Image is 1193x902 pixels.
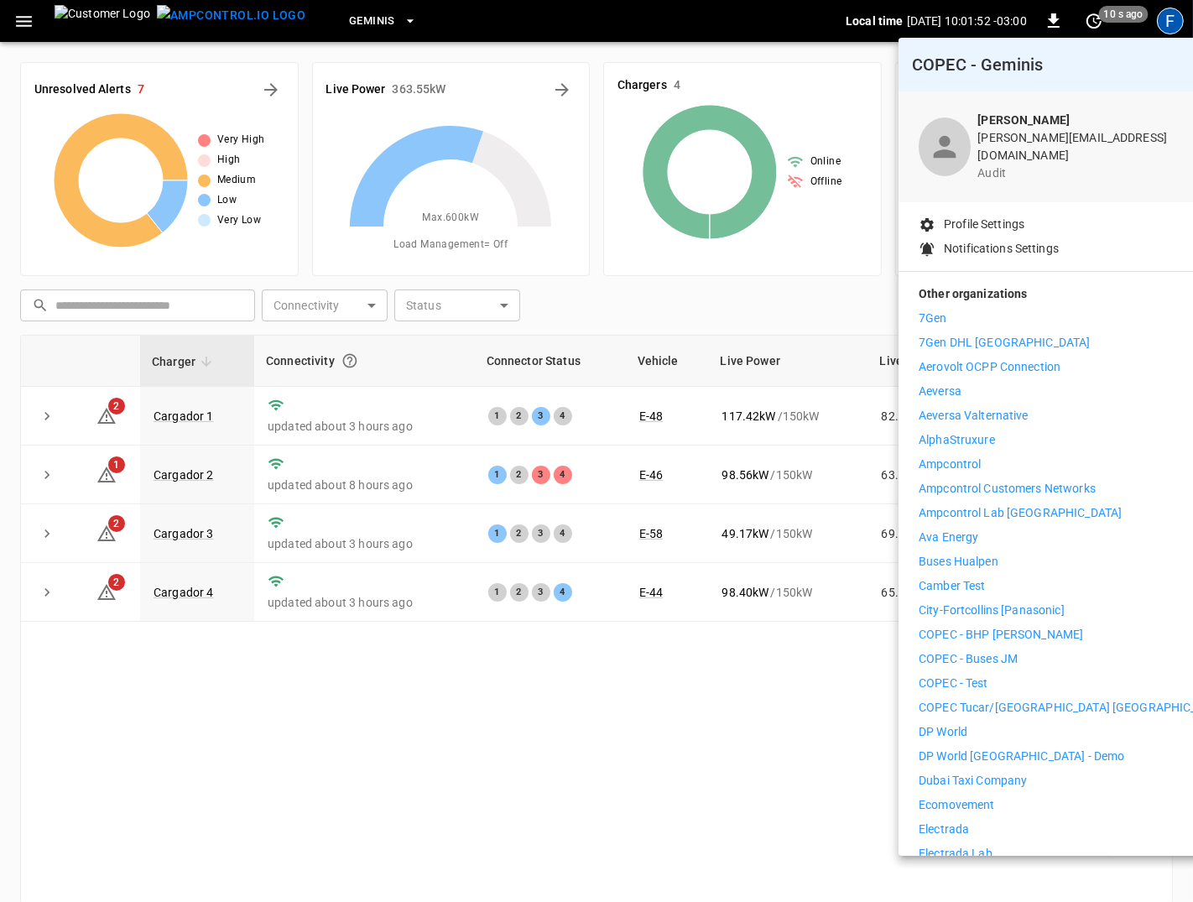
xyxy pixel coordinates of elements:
p: ecomovement [919,796,994,814]
p: 7Gen [919,310,947,327]
p: Aeversa Valternative [919,407,1029,425]
div: profile-icon [919,117,971,176]
p: DP World [919,723,967,741]
p: Dubai Taxi Company [919,772,1027,790]
p: Aerovolt OCPP Connection [919,358,1060,376]
p: Buses Hualpen [919,553,998,571]
p: COPEC - Buses JM [919,650,1018,668]
p: Notifications Settings [944,240,1059,258]
p: COPEC - BHP [PERSON_NAME] [919,626,1083,644]
p: Electrada [919,821,969,838]
p: City-Fortcollins [Panasonic] [919,602,1065,619]
b: [PERSON_NAME] [977,113,1070,127]
p: DP World [GEOGRAPHIC_DATA] - Demo [919,748,1124,765]
p: Ava Energy [919,529,978,546]
p: AlphaStruxure [919,431,995,449]
p: Electrada Lab [919,845,992,863]
p: Profile Settings [944,216,1024,233]
p: Aeversa [919,383,961,400]
p: Ampcontrol Customers Networks [919,480,1096,498]
p: Ampcontrol [919,456,981,473]
p: Ampcontrol Lab [GEOGRAPHIC_DATA] [919,504,1122,522]
p: COPEC - Test [919,675,988,692]
p: Camber Test [919,577,985,595]
p: 7Gen DHL [GEOGRAPHIC_DATA] [919,334,1090,352]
